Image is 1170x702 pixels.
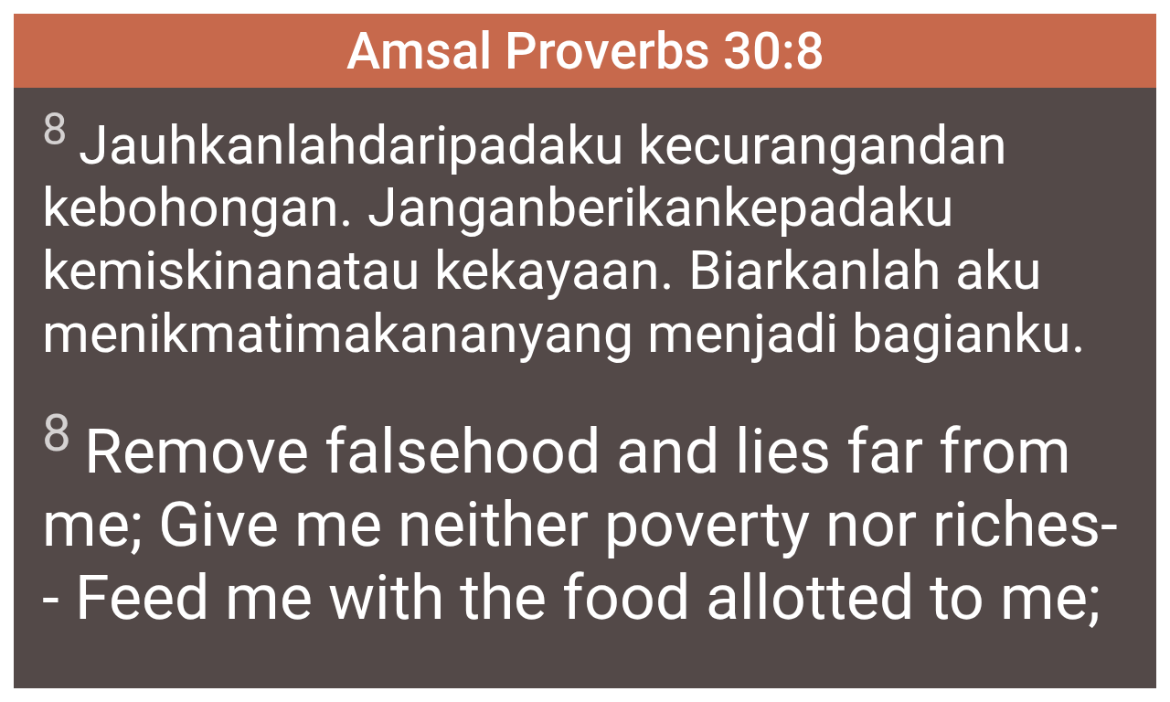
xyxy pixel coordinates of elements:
wh7723: dan kebohongan [42,112,1086,365]
wh2963: makanan [295,302,1086,365]
span: Remove falsehood and lies far from me; Give me neither poverty nor riches-- Feed me with the food... [42,402,1129,634]
wh3899: yang menjadi bagianku [518,302,1086,365]
sup: 8 [42,102,68,155]
wh1697: . Jangan [42,175,1086,365]
wh4480: padaku kecurangan [42,112,1086,365]
span: Amsal Proverbs 30:8 [346,21,824,81]
wh6239: . Biarkanlah aku menikmati [42,239,1086,365]
wh408: berikan [42,175,1086,365]
wh7389: atau kekayaan [42,239,1086,365]
wh5414: kepadaku kemiskinan [42,175,1086,365]
wh2706: . [1071,302,1086,365]
wh7368: dari [42,112,1086,365]
sup: 8 [42,402,71,463]
span: Jauhkanlah [42,102,1129,366]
